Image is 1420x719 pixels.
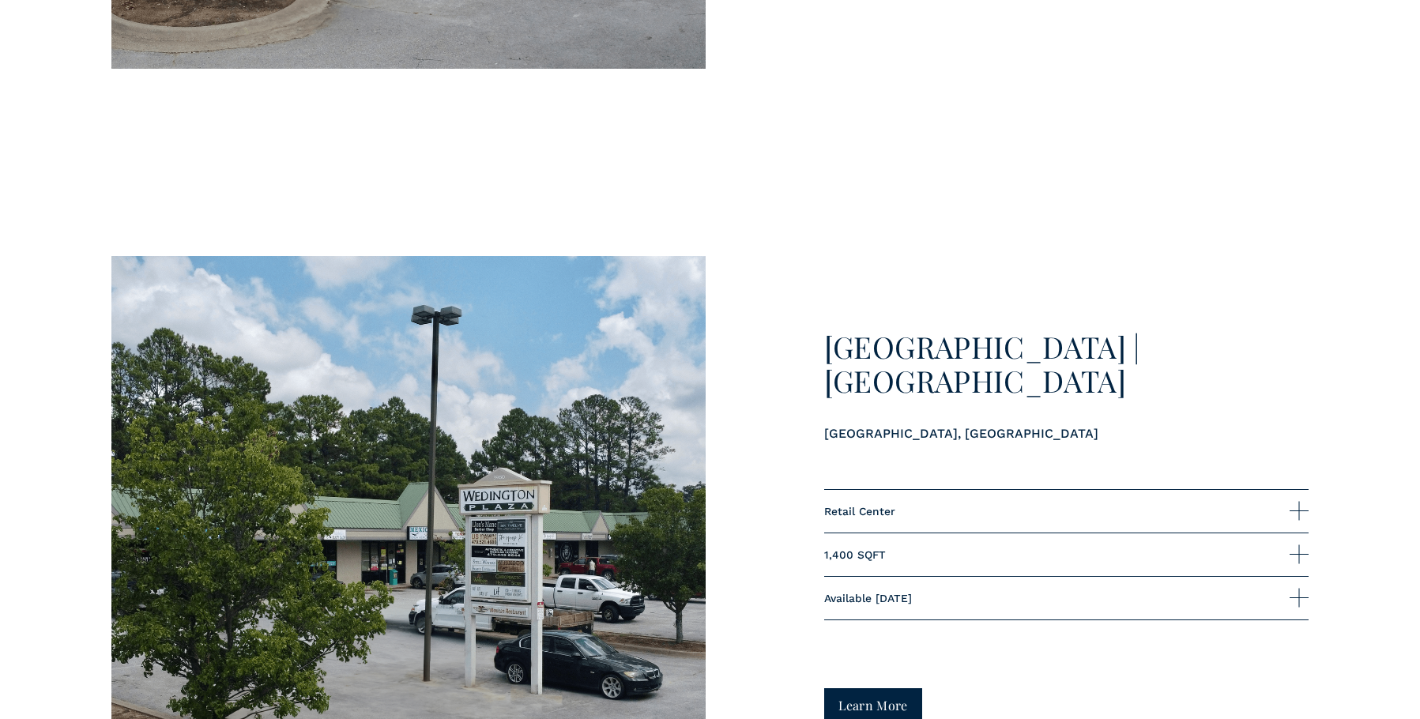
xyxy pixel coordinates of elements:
h3: [GEOGRAPHIC_DATA] | [GEOGRAPHIC_DATA] [824,329,1309,398]
span: Available [DATE] [824,592,1290,604]
span: Retail Center [824,505,1290,518]
span: 1,400 SQFT [824,548,1290,561]
button: Available [DATE] [824,577,1309,619]
p: [GEOGRAPHIC_DATA], [GEOGRAPHIC_DATA] [824,423,1309,444]
button: Retail Center [824,490,1309,533]
button: 1,400 SQFT [824,533,1309,576]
